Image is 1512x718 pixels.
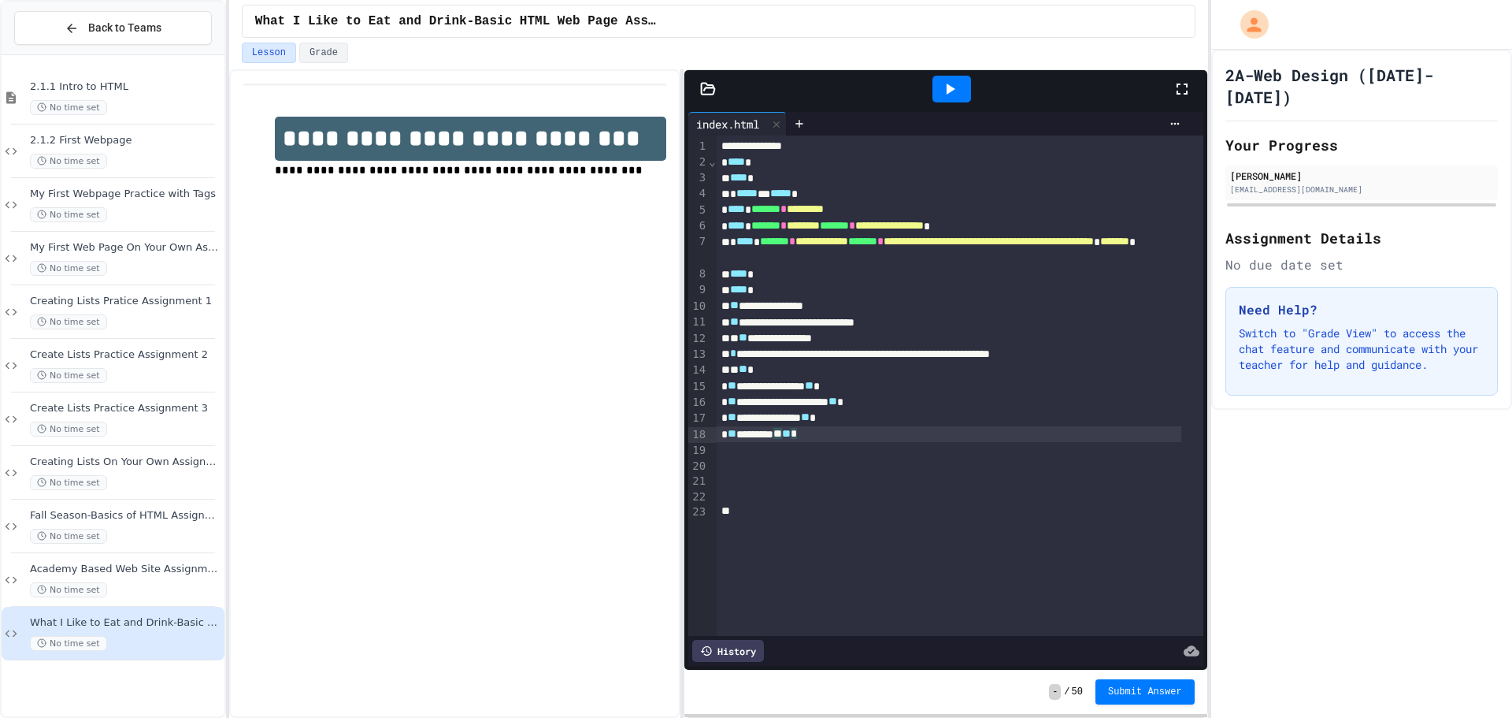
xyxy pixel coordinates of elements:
[30,100,107,115] span: No time set
[688,139,708,154] div: 1
[688,282,708,298] div: 9
[30,134,221,147] span: 2.1.2 First Webpage
[30,475,107,490] span: No time set
[30,368,107,383] span: No time set
[30,295,221,308] span: Creating Lists Pratice Assignment 1
[688,443,708,459] div: 19
[688,347,708,363] div: 13
[688,427,708,443] div: 18
[30,207,107,222] span: No time set
[688,504,708,520] div: 23
[1072,686,1083,698] span: 50
[1049,684,1061,700] span: -
[30,529,107,544] span: No time set
[30,582,107,597] span: No time set
[1095,679,1195,705] button: Submit Answer
[688,395,708,411] div: 16
[688,154,708,170] div: 2
[688,218,708,234] div: 6
[688,266,708,282] div: 8
[30,188,221,201] span: My First Webpage Practice with Tags
[688,379,708,395] div: 15
[30,636,107,651] span: No time set
[242,43,296,63] button: Lesson
[1225,255,1498,274] div: No due date set
[688,203,708,218] div: 5
[1239,326,1484,373] p: Switch to "Grade View" to access the chat feature and communicate with your teacher for help and ...
[688,411,708,426] div: 17
[14,11,212,45] button: Back to Teams
[1064,686,1069,698] span: /
[30,241,221,255] span: My First Web Page On Your Own Assignment
[688,459,708,474] div: 20
[30,616,221,630] span: What I Like to Eat and Drink-Basic HTML Web Page Assignment
[688,474,708,489] div: 21
[30,563,221,576] span: Academy Based Web Site Assignment
[30,261,107,276] span: No time set
[255,12,658,31] span: What I Like to Eat and Drink-Basic HTML Web Page Assignment
[30,456,221,469] span: Creating Lists On Your Own Assignment
[30,509,221,523] span: Fall Season-Basics of HTML Assignment
[688,489,708,505] div: 22
[688,331,708,347] div: 12
[688,186,708,202] div: 4
[1230,169,1493,183] div: [PERSON_NAME]
[692,640,764,662] div: History
[688,299,708,314] div: 10
[1230,184,1493,195] div: [EMAIL_ADDRESS][DOMAIN_NAME]
[30,154,107,169] span: No time set
[30,402,221,415] span: Create Lists Practice Assignment 3
[688,234,708,266] div: 7
[299,43,348,63] button: Grade
[1225,227,1498,249] h2: Assignment Details
[688,116,767,132] div: index.html
[88,20,161,36] span: Back to Teams
[30,314,107,329] span: No time set
[1224,6,1273,43] div: My Account
[708,155,716,168] span: Fold line
[1108,686,1182,698] span: Submit Answer
[688,112,787,136] div: index.html
[688,363,708,378] div: 14
[1225,134,1498,156] h2: Your Progress
[1239,300,1484,319] h3: Need Help?
[688,314,708,330] div: 11
[30,348,221,362] span: Create Lists Practice Assignment 2
[1225,64,1498,108] h1: 2A-Web Design ([DATE]-[DATE])
[30,80,221,94] span: 2.1.1 Intro to HTML
[688,170,708,186] div: 3
[30,422,107,437] span: No time set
